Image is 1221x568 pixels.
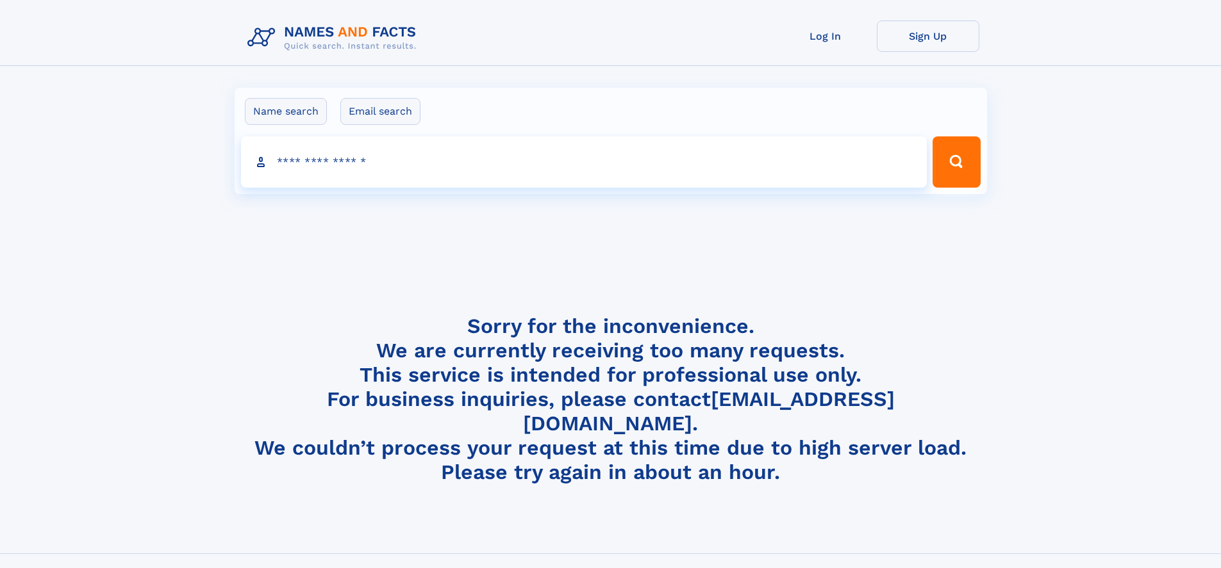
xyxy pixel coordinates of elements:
[245,98,327,125] label: Name search
[774,20,877,52] a: Log In
[241,136,927,188] input: search input
[242,314,979,485] h4: Sorry for the inconvenience. We are currently receiving too many requests. This service is intend...
[523,387,895,435] a: [EMAIL_ADDRESS][DOMAIN_NAME]
[933,136,980,188] button: Search Button
[340,98,420,125] label: Email search
[242,20,427,55] img: Logo Names and Facts
[877,20,979,52] a: Sign Up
